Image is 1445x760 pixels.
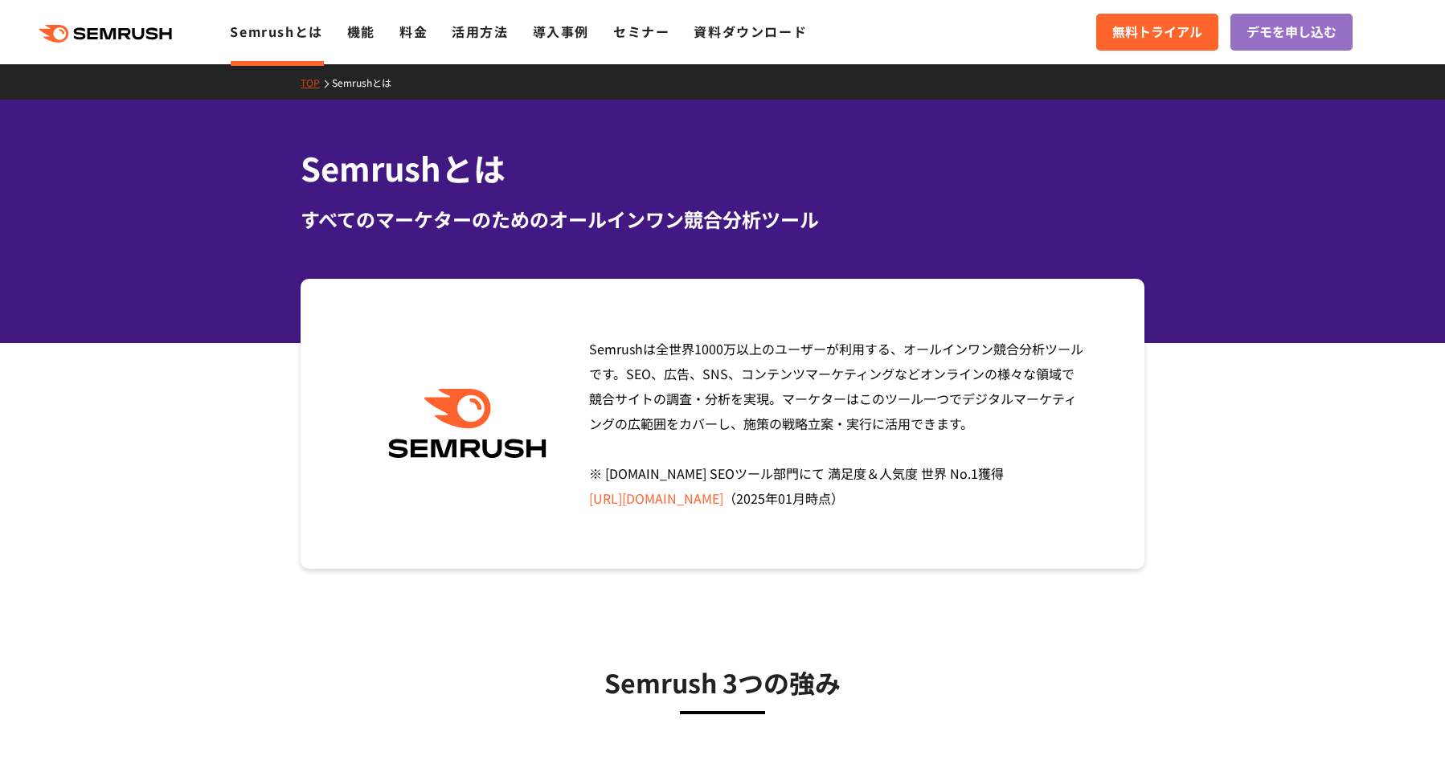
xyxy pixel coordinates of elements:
a: Semrushとは [230,22,322,41]
img: Semrush [380,389,555,459]
span: Semrushは全世界1000万以上のユーザーが利用する、オールインワン競合分析ツールです。SEO、広告、SNS、コンテンツマーケティングなどオンラインの様々な領域で競合サイトの調査・分析を実現... [589,339,1083,508]
a: Semrushとは [332,76,403,89]
a: [URL][DOMAIN_NAME] [589,488,723,508]
a: 導入事例 [533,22,589,41]
a: 料金 [399,22,428,41]
span: デモを申し込む [1246,22,1337,43]
a: 資料ダウンロード [694,22,807,41]
h1: Semrushとは [301,145,1144,192]
h3: Semrush 3つの強み [341,662,1104,702]
a: デモを申し込む [1230,14,1353,51]
div: すべてのマーケターのためのオールインワン競合分析ツール [301,205,1144,234]
a: セミナー [613,22,669,41]
a: 無料トライアル [1096,14,1218,51]
a: TOP [301,76,332,89]
span: 無料トライアル [1112,22,1202,43]
a: 活用方法 [452,22,508,41]
a: 機能 [347,22,375,41]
